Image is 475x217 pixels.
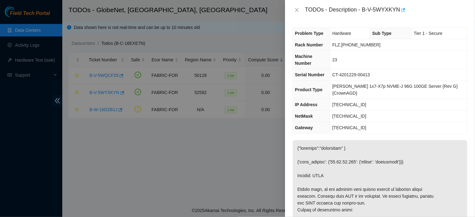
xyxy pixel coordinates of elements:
[292,7,301,13] button: Close
[332,125,366,130] span: [TECHNICAL_ID]
[295,87,322,92] span: Product Type
[295,125,313,130] span: Gateway
[332,102,366,107] span: [TECHNICAL_ID]
[332,72,370,77] span: CT-4201229-00413
[332,42,381,47] span: FLZ.[PHONE_NUMBER]
[295,54,312,66] span: Machine Number
[295,114,313,119] span: NetMask
[294,7,299,12] span: close
[332,84,458,96] span: [PERSON_NAME] 1x7-X7p NVME-J 96G 100GE Server {Rev G}{CrownAGD}
[332,114,366,119] span: [TECHNICAL_ID]
[332,31,351,36] span: Hardware
[295,42,323,47] span: Rack Number
[414,31,443,36] span: Tier 1 - Secure
[332,57,337,62] span: 23
[305,5,468,15] div: TODOs - Description - B-V-5WYXKYN
[295,31,324,36] span: Problem Type
[372,31,392,36] span: Sub Type
[295,102,317,107] span: IP Address
[295,72,325,77] span: Serial Number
